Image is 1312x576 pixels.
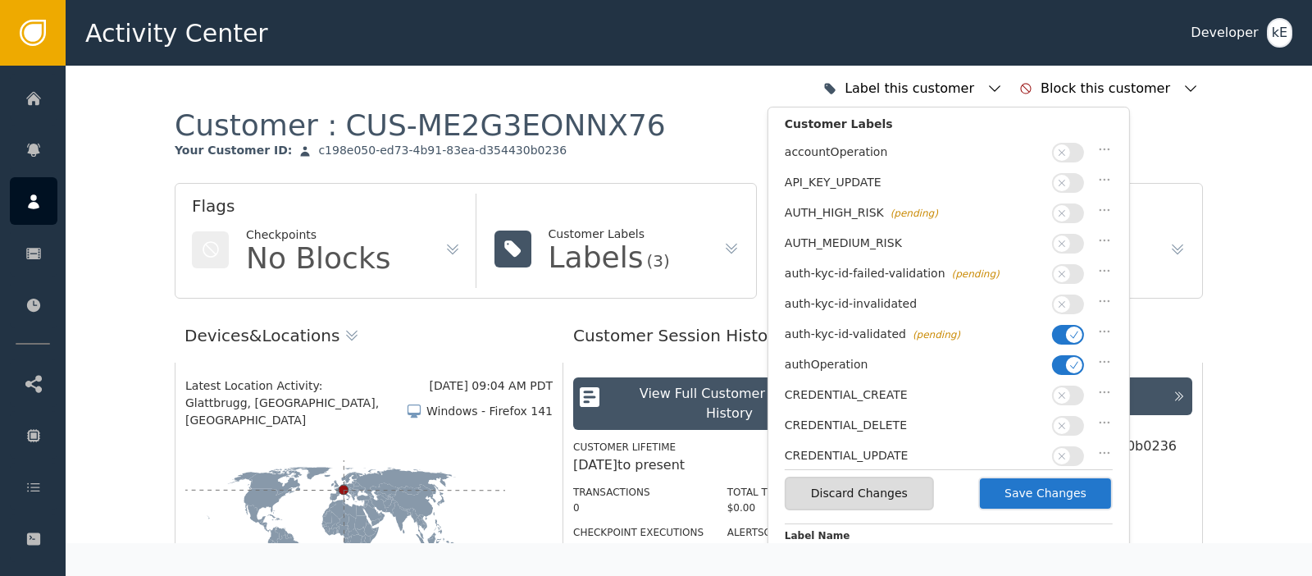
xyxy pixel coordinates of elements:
[785,386,1044,404] div: CREDENTIAL_CREATE
[573,541,704,555] div: 8
[549,243,644,272] div: Labels
[785,528,1113,547] label: Label Name
[549,226,670,243] div: Customer Labels
[727,527,810,538] label: Alerts Created
[1015,71,1203,107] button: Block this customer
[192,194,461,226] div: Flags
[1041,79,1174,98] div: Block this customer
[246,226,391,244] div: Checkpoints
[891,208,938,219] span: (pending)
[573,501,704,515] div: 0
[185,395,406,429] span: Glattbrugg, [GEOGRAPHIC_DATA], [GEOGRAPHIC_DATA]
[785,144,1044,161] div: accountOperation
[785,295,1044,313] div: auth-kyc-id-invalidated
[727,541,872,555] div: 1
[246,244,391,273] div: No Blocks
[785,265,1044,282] div: auth-kyc-id-failed-validation
[978,477,1113,510] button: Save Changes
[175,107,666,144] div: Customer :
[573,441,676,453] label: Customer Lifetime
[1191,23,1258,43] div: Developer
[845,79,978,98] div: Label this customer
[785,356,1044,373] div: authOperation
[318,144,567,158] div: c198e050-ed73-4b91-83ea-d354430b0236
[573,455,872,475] div: [DATE] to present
[785,477,934,510] button: Discard Changes
[573,527,704,538] label: Checkpoint Executions
[785,235,1044,252] div: AUTH_MEDIUM_RISK
[175,144,292,158] div: Your Customer ID :
[185,377,430,395] div: Latest Location Activity:
[785,326,1044,343] div: auth-kyc-id-validated
[345,107,665,144] div: CUS-ME2G3EONNX76
[785,447,1044,464] div: CREDENTIAL_UPDATE
[819,71,1007,107] button: Label this customer
[573,323,784,348] div: Customer Session History
[727,487,872,498] label: Total Transactions Value
[785,174,1044,191] div: API_KEY_UPDATE
[85,15,268,52] span: Activity Center
[646,253,669,269] div: (3)
[727,501,872,515] div: $0.00
[785,204,1044,222] div: AUTH_HIGH_RISK
[573,377,872,430] button: View Full Customer Session History
[184,323,339,348] div: Devices & Locations
[1267,18,1292,48] button: kE
[426,403,553,420] div: Windows - Firefox 141
[430,377,553,395] div: [DATE] 09:04 AM PDT
[952,268,1000,280] span: (pending)
[573,487,650,498] label: Transactions
[785,417,1044,434] div: CREDENTIAL_DELETE
[614,384,845,423] div: View Full Customer Session History
[913,329,960,341] span: (pending)
[785,116,1113,141] div: Customer Labels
